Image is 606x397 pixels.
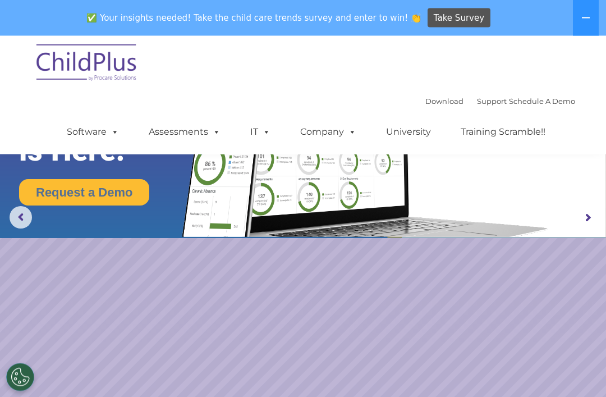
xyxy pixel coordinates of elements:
[375,121,442,143] a: University
[6,363,34,391] button: Cookies Settings
[477,97,507,106] a: Support
[137,121,232,143] a: Assessments
[434,8,484,28] span: Take Survey
[56,121,130,143] a: Software
[509,97,575,106] a: Schedule A Demo
[239,121,282,143] a: IT
[19,69,213,168] rs-layer: The Future of ChildPlus is Here!
[82,7,426,29] span: ✅ Your insights needed! Take the child care trends survey and enter to win! 👏
[428,8,491,28] a: Take Survey
[19,180,149,206] a: Request a Demo
[289,121,368,143] a: Company
[425,97,575,106] font: |
[31,36,143,93] img: ChildPlus by Procare Solutions
[449,121,557,143] a: Training Scramble!!
[425,97,463,106] a: Download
